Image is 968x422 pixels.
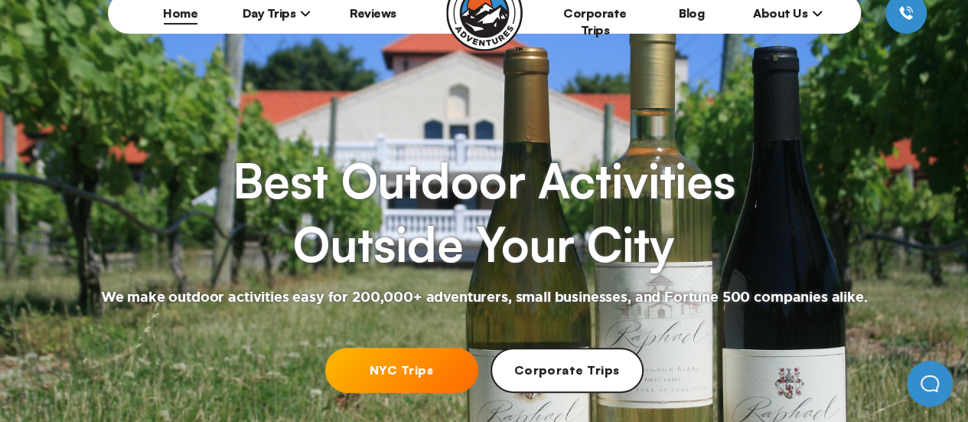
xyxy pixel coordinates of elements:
[907,361,953,407] iframe: Help Scout Beacon - Open
[753,5,823,21] span: About Us
[243,5,311,21] span: Day Trips
[163,5,197,21] a: Home
[101,289,868,307] h2: We make outdoor activities easy for 200,000+ adventurers, small businesses, and Fortune 500 compa...
[491,348,644,393] a: Corporate Trips
[350,5,396,21] a: Reviews
[563,5,627,38] a: Corporate Trips
[679,5,704,21] a: Blog
[325,348,478,393] a: NYC Trips
[233,149,735,276] h1: Best Outdoor Activities Outside Your City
